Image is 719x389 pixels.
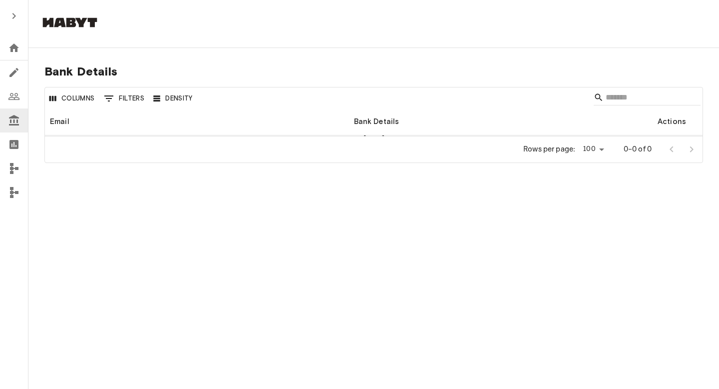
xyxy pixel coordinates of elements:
div: Email [45,107,349,135]
button: Show filters [101,90,147,106]
div: 100 [579,142,607,156]
div: Bank Details [349,107,653,135]
div: Bank Details [354,107,399,135]
button: Density [151,91,195,106]
button: Select columns [47,91,97,106]
div: Actions [653,107,703,135]
p: Rows per page: [523,144,575,154]
img: Habyt [40,17,100,27]
div: Email [50,107,69,135]
span: Bank Details [44,64,703,79]
div: Actions [658,107,686,135]
p: 0–0 of 0 [624,144,652,154]
div: Search [594,89,701,107]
